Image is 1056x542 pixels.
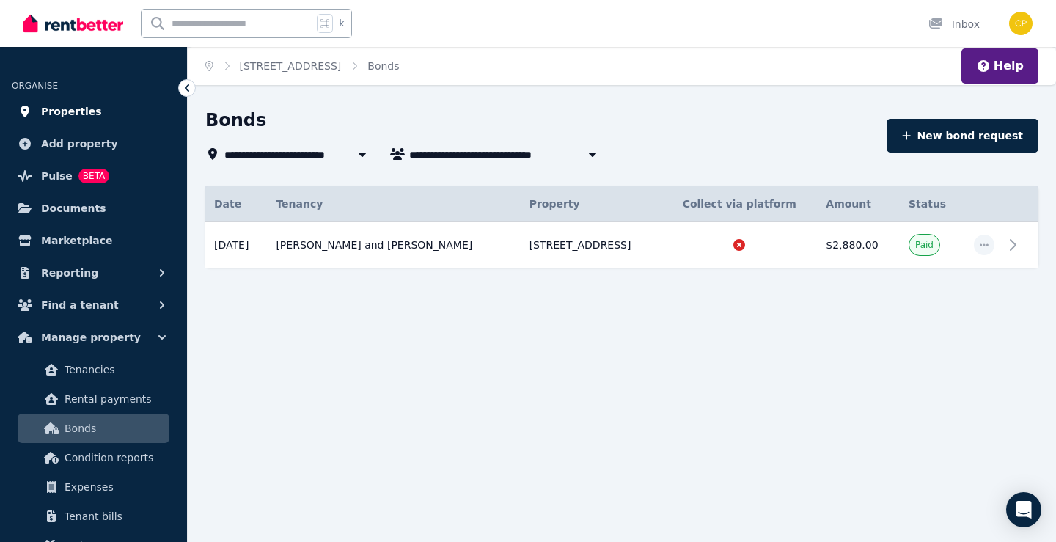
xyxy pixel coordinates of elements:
[41,199,106,217] span: Documents
[41,232,112,249] span: Marketplace
[12,226,175,255] a: Marketplace
[817,222,900,268] td: $2,880.00
[339,18,344,29] span: k
[915,239,934,251] span: Paid
[521,222,662,268] td: [STREET_ADDRESS]
[267,186,520,222] th: Tenancy
[12,194,175,223] a: Documents
[18,472,169,502] a: Expenses
[18,355,169,384] a: Tenancies
[65,449,164,466] span: Condition reports
[205,109,266,132] h1: Bonds
[65,478,164,496] span: Expenses
[41,296,119,314] span: Find a tenant
[928,17,980,32] div: Inbox
[65,420,164,437] span: Bonds
[41,167,73,185] span: Pulse
[78,169,109,183] span: BETA
[18,384,169,414] a: Rental payments
[900,186,965,222] th: Status
[887,119,1038,153] button: New bond request
[12,129,175,158] a: Add property
[18,414,169,443] a: Bonds
[41,135,118,153] span: Add property
[367,60,399,72] a: Bonds
[65,390,164,408] span: Rental payments
[65,508,164,525] span: Tenant bills
[18,443,169,472] a: Condition reports
[1009,12,1033,35] img: Colin Panagakis
[12,290,175,320] button: Find a tenant
[521,186,662,222] th: Property
[661,186,817,222] th: Collect via platform
[12,161,175,191] a: PulseBETA
[1006,492,1041,527] div: Open Intercom Messenger
[976,57,1024,75] button: Help
[12,81,58,91] span: ORGANISE
[23,12,123,34] img: RentBetter
[12,97,175,126] a: Properties
[214,238,249,252] span: [DATE]
[18,502,169,531] a: Tenant bills
[41,264,98,282] span: Reporting
[12,258,175,288] button: Reporting
[214,197,241,211] span: Date
[41,329,141,346] span: Manage property
[12,323,175,352] button: Manage property
[188,47,417,85] nav: Breadcrumb
[817,186,900,222] th: Amount
[267,222,520,268] td: [PERSON_NAME] and [PERSON_NAME]
[240,60,342,72] a: [STREET_ADDRESS]
[41,103,102,120] span: Properties
[65,361,164,378] span: Tenancies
